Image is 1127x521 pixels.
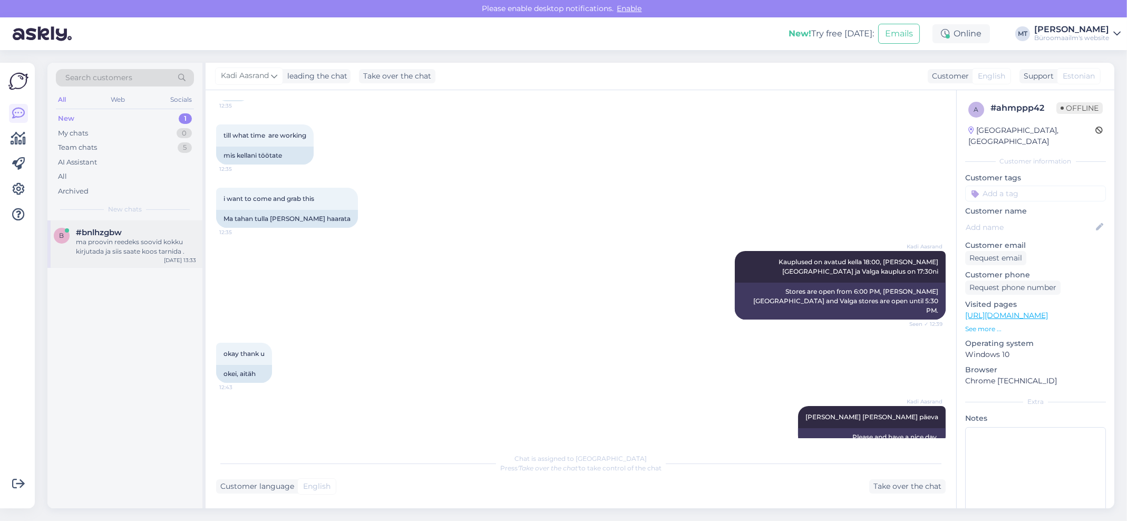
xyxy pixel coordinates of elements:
div: Web [109,93,128,107]
div: Büroomaailm's website [1034,34,1109,42]
div: Online [932,24,990,43]
div: okei, aitäh [216,365,272,383]
div: Team chats [58,142,97,153]
span: Estonian [1063,71,1095,82]
div: MT [1015,26,1030,41]
p: Customer email [965,240,1106,251]
div: Support [1019,71,1054,82]
p: Customer tags [965,172,1106,184]
span: [PERSON_NAME] [PERSON_NAME] päeva [805,413,938,421]
span: English [978,71,1005,82]
span: Seen ✓ 12:39 [903,320,943,328]
span: 12:35 [219,102,259,110]
p: Customer phone [965,269,1106,281]
p: Browser [965,364,1106,375]
div: New [58,113,74,124]
p: Visited pages [965,299,1106,310]
b: New! [789,28,811,38]
span: Search customers [65,72,132,83]
input: Add a tag [965,186,1106,201]
span: 12:43 [219,383,259,391]
div: AI Assistant [58,157,97,168]
div: My chats [58,128,88,139]
span: till what time are working [224,131,306,139]
div: Customer language [216,481,294,492]
div: Take over the chat [869,479,946,494]
input: Add name [966,221,1094,233]
span: Kadi Aasrand [221,70,269,82]
span: Offline [1056,102,1103,114]
span: Kauplused on avatud kella 18:00, [PERSON_NAME][GEOGRAPHIC_DATA] ja Valga kauplus on 17:30ni [779,258,938,275]
div: Socials [168,93,194,107]
div: Request email [965,251,1026,265]
p: See more ... [965,324,1106,334]
div: [PERSON_NAME] [1034,25,1109,34]
span: a [974,105,979,113]
div: Try free [DATE]: [789,27,874,40]
a: [URL][DOMAIN_NAME] [965,311,1048,320]
div: Ma tahan tulla [PERSON_NAME] haarata [216,210,358,228]
p: Operating system [965,338,1106,349]
div: leading the chat [283,71,347,82]
div: Request phone number [965,281,1061,295]
span: Press to take control of the chat [500,464,662,472]
div: Customer information [965,157,1106,166]
div: mis kellani töötate [216,147,314,165]
span: Enable [614,4,645,13]
i: 'Take over the chat' [518,464,579,472]
span: okay thank u [224,350,265,358]
div: Extra [965,397,1106,407]
div: Take over the chat [359,69,435,83]
button: Emails [878,24,920,44]
a: [PERSON_NAME]Büroomaailm's website [1034,25,1121,42]
span: English [303,481,331,492]
img: Askly Logo [8,71,28,91]
div: ma proovin reedeks soovid kokku kirjutada ja siis saate koos tarnida . [76,237,196,256]
div: All [58,171,67,182]
div: [DATE] 13:33 [164,256,196,264]
div: Stores are open from 6:00 PM, [PERSON_NAME][GEOGRAPHIC_DATA] and Valga stores are open until 5:30... [735,283,946,320]
p: Windows 10 [965,349,1106,360]
span: i want to come and grab this [224,195,314,202]
div: Customer [928,71,969,82]
span: #bnlhzgbw [76,228,122,237]
span: Kadi Aasrand [903,243,943,250]
div: Please and have a nice day. [798,428,946,446]
span: New chats [108,205,142,214]
span: b [60,231,64,239]
div: Archived [58,186,89,197]
div: [GEOGRAPHIC_DATA], [GEOGRAPHIC_DATA] [968,125,1095,147]
div: 5 [178,142,192,153]
div: All [56,93,68,107]
p: Notes [965,413,1106,424]
span: Chat is assigned to [GEOGRAPHIC_DATA] [515,455,647,462]
p: Chrome [TECHNICAL_ID] [965,375,1106,387]
span: Kadi Aasrand [903,398,943,406]
span: 12:35 [219,165,259,173]
div: # ahmppp42 [990,102,1056,114]
span: 12:35 [219,228,259,236]
p: Customer name [965,206,1106,217]
div: 1 [179,113,192,124]
div: 0 [177,128,192,139]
